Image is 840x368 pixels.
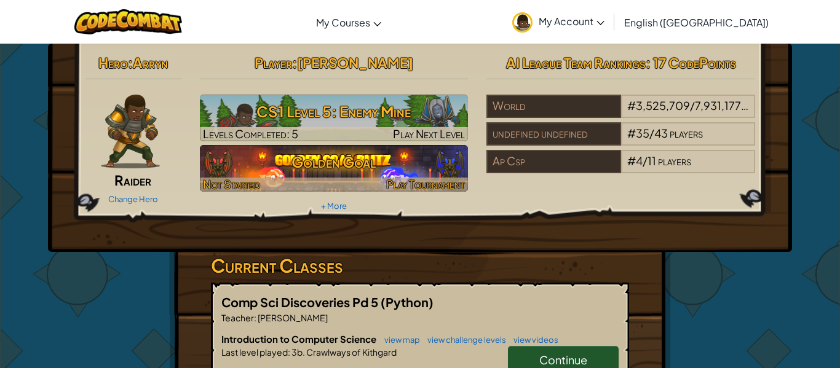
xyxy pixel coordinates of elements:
[200,148,469,176] h3: Golden Goal
[200,98,469,125] h3: CS1 Level 5: Enemy Mine
[690,98,695,112] span: /
[321,201,347,211] a: + More
[539,353,587,367] span: Continue
[221,312,254,323] span: Teacher
[627,126,636,140] span: #
[256,312,328,323] span: [PERSON_NAME]
[292,54,297,71] span: :
[393,127,465,141] span: Play Next Level
[221,333,378,345] span: Introduction to Computer Science
[101,95,160,168] img: raider-pose.png
[539,15,604,28] span: My Account
[636,126,649,140] span: 35
[200,95,469,141] a: Play Next Level
[128,54,133,71] span: :
[203,177,260,191] span: Not Started
[486,95,620,118] div: World
[211,252,629,280] h3: Current Classes
[654,126,668,140] span: 43
[627,154,636,168] span: #
[133,54,168,71] span: Arryn
[624,16,769,29] span: English ([GEOGRAPHIC_DATA])
[305,346,397,358] span: Crawlways of Kithgard
[618,6,775,39] a: English ([GEOGRAPHIC_DATA])
[649,126,654,140] span: /
[316,16,370,29] span: My Courses
[200,145,469,192] img: Golden Goal
[421,335,506,345] a: view challenge levels
[486,162,755,176] a: Ap Csp#4/11players
[658,154,691,168] span: players
[506,54,646,71] span: AI League Team Rankings
[221,294,381,310] span: Comp Sci Discoveries Pd 5
[255,54,292,71] span: Player
[386,177,465,191] span: Play Tournament
[200,145,469,192] a: Golden GoalNot StartedPlay Tournament
[486,122,620,146] div: undefined undefined
[646,54,736,71] span: : 17 CodePoints
[648,154,656,168] span: 11
[254,312,256,323] span: :
[486,150,620,173] div: Ap Csp
[114,171,151,189] span: Raider
[297,54,413,71] span: [PERSON_NAME]
[506,2,611,41] a: My Account
[98,54,128,71] span: Hero
[74,9,182,34] img: CodeCombat logo
[290,346,305,358] span: 3b.
[221,346,288,358] span: Last level played
[670,126,703,140] span: players
[288,346,290,358] span: :
[310,6,387,39] a: My Courses
[636,154,643,168] span: 4
[643,154,648,168] span: /
[203,127,298,141] span: Levels Completed: 5
[486,134,755,148] a: undefined undefined#35/43players
[512,12,533,33] img: avatar
[378,335,420,345] a: view map
[507,335,558,345] a: view videos
[381,294,434,310] span: (Python)
[636,98,690,112] span: 3,525,709
[108,194,158,204] a: Change Hero
[486,106,755,120] a: World#3,525,709/7,931,177players
[695,98,748,112] span: 7,931,177
[627,98,636,112] span: #
[200,95,469,141] img: CS1 Level 5: Enemy Mine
